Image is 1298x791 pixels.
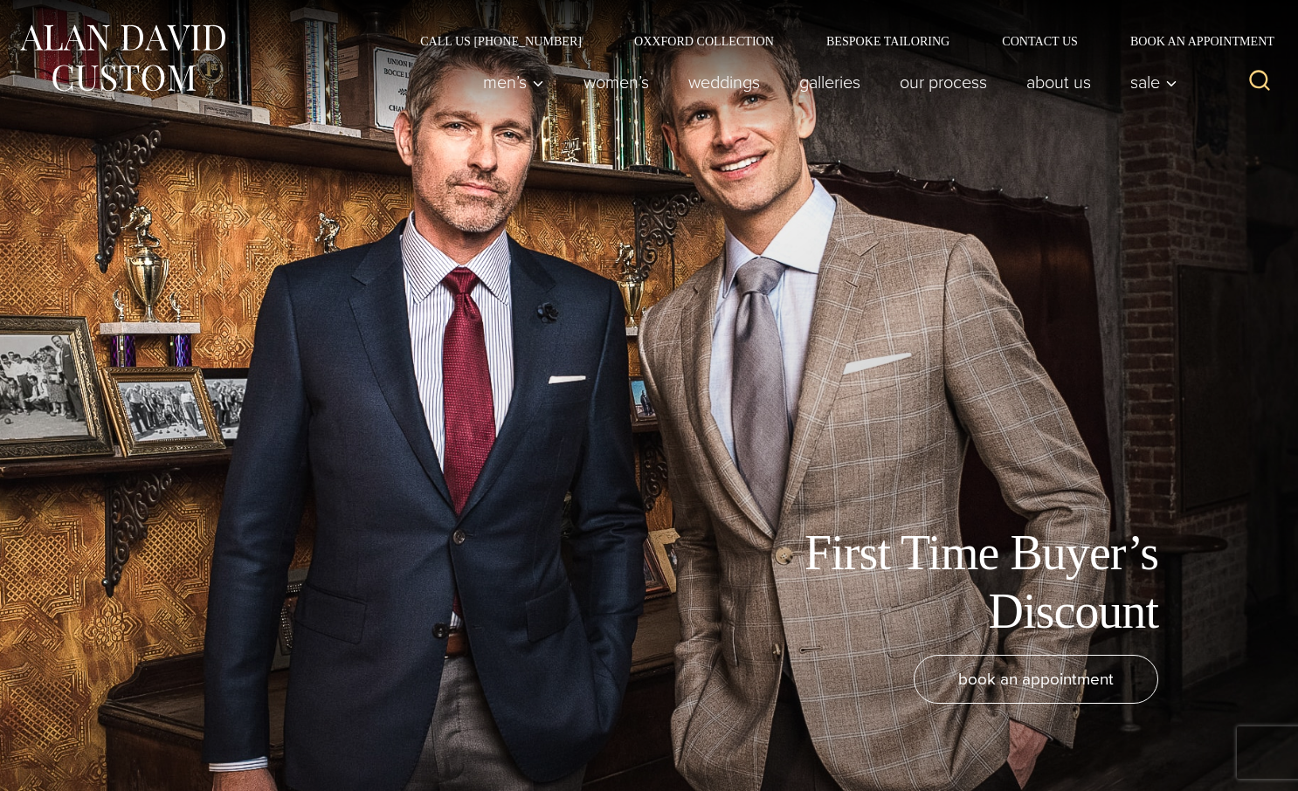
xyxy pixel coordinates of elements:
[608,35,800,47] a: Oxxford Collection
[765,524,1158,641] h1: First Time Buyer’s Discount
[1130,73,1177,91] span: Sale
[483,73,544,91] span: Men’s
[958,666,1114,691] span: book an appointment
[17,19,227,97] img: Alan David Custom
[464,65,1187,100] nav: Primary Navigation
[394,35,1281,47] nav: Secondary Navigation
[914,655,1158,704] a: book an appointment
[1239,61,1281,103] button: View Search Form
[669,65,780,100] a: weddings
[394,35,608,47] a: Call Us [PHONE_NUMBER]
[1104,35,1281,47] a: Book an Appointment
[780,65,880,100] a: Galleries
[880,65,1007,100] a: Our Process
[564,65,669,100] a: Women’s
[1007,65,1111,100] a: About Us
[800,35,976,47] a: Bespoke Tailoring
[976,35,1104,47] a: Contact Us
